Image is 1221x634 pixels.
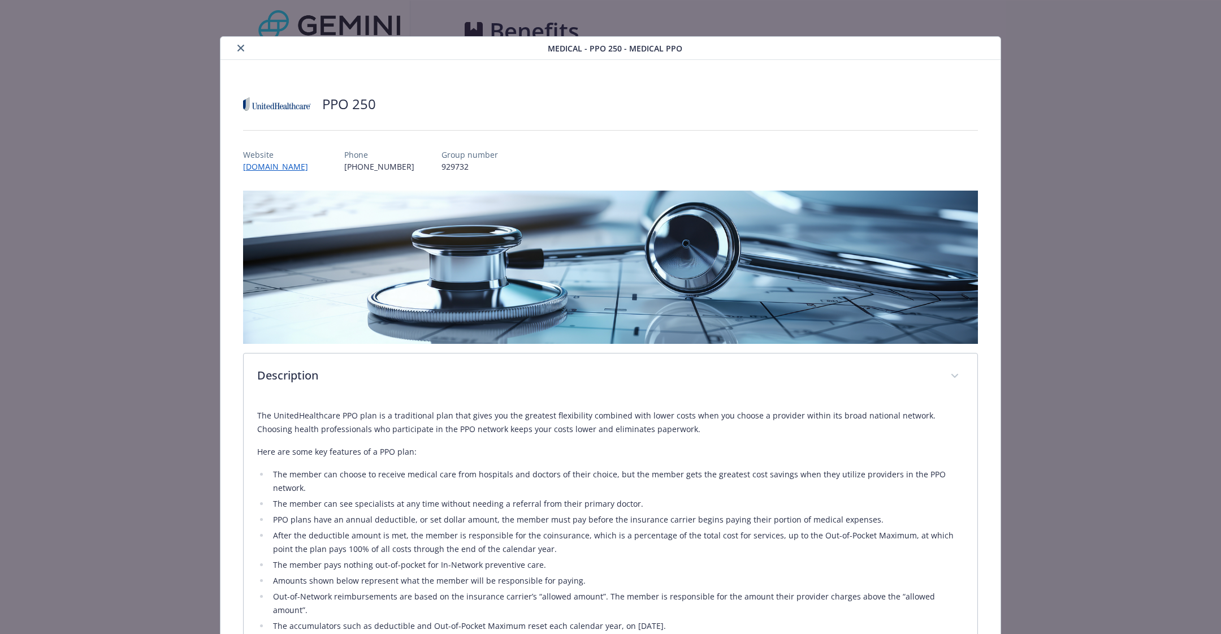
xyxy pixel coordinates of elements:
span: Medical - PPO 250 - Medical PPO [548,42,682,54]
p: Group number [441,149,498,161]
p: Here are some key features of a PPO plan: [257,445,964,459]
div: Description [244,353,977,400]
li: Out-of-Network reimbursements are based on the insurance carrier’s “allowed amount”. The member i... [270,590,964,617]
li: The member pays nothing out-of-pocket for In-Network preventive care. [270,558,964,572]
p: [PHONE_NUMBER] [344,161,414,172]
p: Phone [344,149,414,161]
a: [DOMAIN_NAME] [243,161,317,172]
li: Amounts shown below represent what the member will be responsible for paying. [270,574,964,588]
img: United Healthcare Insurance Company [243,87,311,121]
p: Description [257,367,937,384]
li: The accumulators such as deductible and Out-of-Pocket Maximum reset each calendar year, on [DATE]. [270,619,964,633]
li: PPO plans have an annual deductible, or set dollar amount, the member must pay before the insuran... [270,513,964,527]
img: banner [243,191,978,344]
h2: PPO 250 [322,94,376,114]
li: The member can see specialists at any time without needing a referral from their primary doctor. [270,497,964,511]
p: 929732 [441,161,498,172]
p: Website [243,149,317,161]
button: close [234,41,248,55]
li: After the deductible amount is met, the member is responsible for the coinsurance, which is a per... [270,529,964,556]
p: The UnitedHealthcare PPO plan is a traditional plan that gives you the greatest flexibility combi... [257,409,964,436]
li: The member can choose to receive medical care from hospitals and doctors of their choice, but the... [270,468,964,495]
